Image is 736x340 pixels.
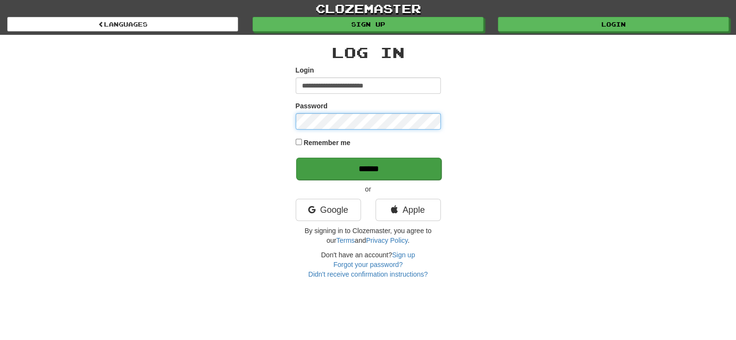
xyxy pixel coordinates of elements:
[376,199,441,221] a: Apple
[303,138,350,148] label: Remember me
[308,270,428,278] a: Didn't receive confirmation instructions?
[7,17,238,31] a: Languages
[498,17,729,31] a: Login
[296,199,361,221] a: Google
[296,184,441,194] p: or
[336,237,355,244] a: Terms
[253,17,483,31] a: Sign up
[296,65,314,75] label: Login
[392,251,415,259] a: Sign up
[296,101,328,111] label: Password
[366,237,407,244] a: Privacy Policy
[296,226,441,245] p: By signing in to Clozemaster, you agree to our and .
[296,44,441,60] h2: Log In
[296,250,441,279] div: Don't have an account?
[333,261,403,268] a: Forgot your password?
